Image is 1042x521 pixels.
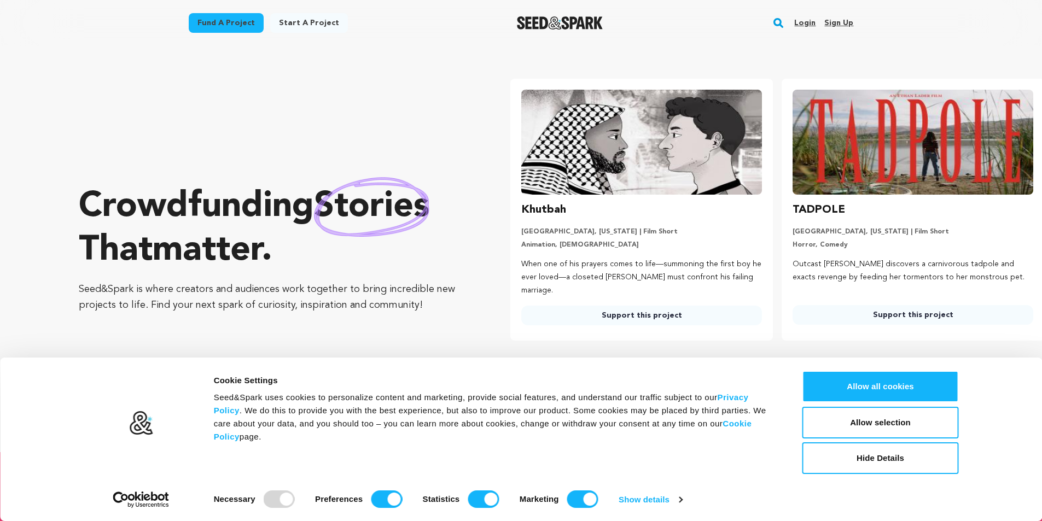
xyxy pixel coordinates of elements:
a: Fund a project [189,13,264,33]
button: Allow all cookies [802,371,959,402]
img: logo [129,411,153,436]
p: [GEOGRAPHIC_DATA], [US_STATE] | Film Short [793,227,1033,236]
strong: Statistics [423,494,460,504]
p: Horror, Comedy [793,241,1033,249]
a: Login [794,14,816,32]
strong: Marketing [520,494,559,504]
img: Seed&Spark Logo Dark Mode [517,16,603,30]
strong: Necessary [214,494,255,504]
div: Seed&Spark uses cookies to personalize content and marketing, provide social features, and unders... [214,391,778,443]
a: Start a project [270,13,348,33]
strong: Preferences [315,494,363,504]
h3: Khutbah [521,201,566,219]
img: TADPOLE image [793,90,1033,195]
button: Allow selection [802,407,959,438]
span: matter [153,233,261,268]
p: Outcast [PERSON_NAME] discovers a carnivorous tadpole and exacts revenge by feeding her tormentor... [793,258,1033,284]
div: Cookie Settings [214,374,778,387]
p: Seed&Spark is where creators and audiences work together to bring incredible new projects to life... [79,282,467,313]
a: Show details [619,491,682,508]
p: Animation, [DEMOGRAPHIC_DATA] [521,241,762,249]
a: Support this project [793,305,1033,325]
a: Support this project [521,306,762,325]
img: hand sketched image [314,177,429,237]
img: Khutbah image [521,90,762,195]
legend: Consent Selection [213,486,214,487]
a: Seed&Spark Homepage [517,16,603,30]
h3: TADPOLE [793,201,845,219]
button: Hide Details [802,442,959,474]
p: When one of his prayers comes to life—summoning the first boy he ever loved—a closeted [PERSON_NA... [521,258,762,297]
a: Sign up [824,14,853,32]
p: [GEOGRAPHIC_DATA], [US_STATE] | Film Short [521,227,762,236]
p: Crowdfunding that . [79,185,467,273]
a: Usercentrics Cookiebot - opens in a new window [93,491,189,508]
